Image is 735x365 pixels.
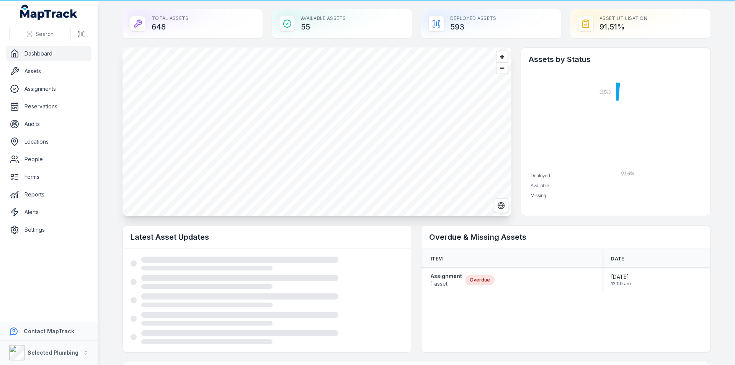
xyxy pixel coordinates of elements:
[429,232,702,242] h2: Overdue & Missing Assets
[6,134,91,149] a: Locations
[20,5,78,20] a: MapTrack
[36,30,54,38] span: Search
[6,116,91,132] a: Audits
[529,54,702,65] h2: Assets by Status
[431,272,462,280] strong: Assignment
[465,275,495,285] div: Overdue
[6,169,91,185] a: Forms
[6,222,91,237] a: Settings
[431,256,443,262] span: Item
[497,51,508,62] button: Zoom in
[531,173,550,178] span: Deployed
[531,193,546,198] span: Missing
[431,272,462,288] a: Assignment1 asset
[6,46,91,61] a: Dashboard
[6,187,91,202] a: Reports
[122,47,511,216] canvas: Map
[494,198,508,213] button: Switch to Satellite View
[6,152,91,167] a: People
[497,62,508,74] button: Zoom out
[6,99,91,114] a: Reservations
[611,256,624,262] span: Date
[611,281,631,287] span: 12:00 am
[531,183,549,188] span: Available
[28,349,78,356] strong: Selected Plumbing
[431,280,462,288] span: 1 asset
[6,64,91,79] a: Assets
[611,273,631,281] span: [DATE]
[611,273,631,287] time: 7/31/2025, 12:00:00 AM
[6,81,91,97] a: Assignments
[24,328,74,334] strong: Contact MapTrack
[9,27,71,41] button: Search
[131,232,404,242] h2: Latest Asset Updates
[6,205,91,220] a: Alerts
